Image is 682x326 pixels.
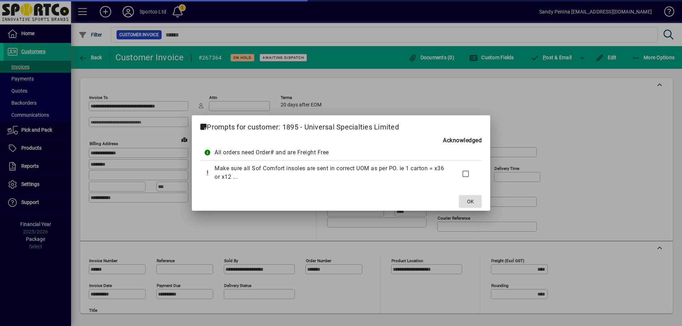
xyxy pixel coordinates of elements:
h2: Prompts for customer: 1895 - Universal Specialties Limited [192,115,490,136]
div: Make sure all Sof Comfort insoles are sent in correct UOM as per PO. ie 1 carton = x36 or x12 ... [215,164,449,181]
button: OK [459,195,482,208]
div: All orders need Order# and are Freight Free [215,148,449,157]
b: Acknowledged [443,136,482,145]
span: OK [467,198,474,205]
